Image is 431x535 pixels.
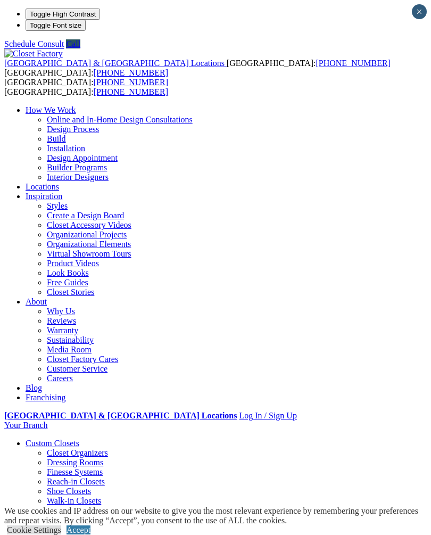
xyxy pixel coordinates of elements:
a: Franchising [26,393,66,402]
a: Your Branch [4,421,47,430]
a: Cookie Settings [7,525,61,534]
a: Builder Programs [47,163,107,172]
div: We use cookies and IP address on our website to give you the most relevant experience by remember... [4,506,431,525]
button: Toggle Font size [26,20,86,31]
a: Sustainability [47,335,94,344]
a: About [26,297,47,306]
a: Product Videos [47,259,99,268]
a: Dressing Rooms [47,458,103,467]
span: Toggle High Contrast [30,10,96,18]
button: Toggle High Contrast [26,9,100,20]
a: Design Appointment [47,153,118,162]
a: Closet Accessory Videos [47,220,131,229]
a: Interior Designers [47,172,109,182]
button: Close [412,4,427,19]
a: Inspiration [26,192,62,201]
a: Careers [47,374,73,383]
a: Finesse Systems [47,467,103,476]
a: Closet Organizers [47,448,108,457]
span: [GEOGRAPHIC_DATA] & [GEOGRAPHIC_DATA] Locations [4,59,225,68]
a: Wardrobe Closets [47,506,107,515]
a: Organizational Projects [47,230,127,239]
a: Installation [47,144,85,153]
a: Design Process [47,125,99,134]
a: Why Us [47,307,75,316]
a: Reviews [47,316,76,325]
a: [PHONE_NUMBER] [94,78,168,87]
a: [GEOGRAPHIC_DATA] & [GEOGRAPHIC_DATA] Locations [4,59,227,68]
span: [GEOGRAPHIC_DATA]: [GEOGRAPHIC_DATA]: [4,78,168,96]
a: Closet Factory Cares [47,355,118,364]
a: Call [66,39,80,48]
a: Look Books [47,268,89,277]
a: Reach-in Closets [47,477,105,486]
img: Closet Factory [4,49,63,59]
a: Blog [26,383,42,392]
a: Online and In-Home Design Consultations [47,115,193,124]
a: Custom Closets [26,439,79,448]
a: Locations [26,182,59,191]
a: Schedule Consult [4,39,64,48]
a: Customer Service [47,364,107,373]
a: How We Work [26,105,76,114]
a: [GEOGRAPHIC_DATA] & [GEOGRAPHIC_DATA] Locations [4,411,237,420]
a: Styles [47,201,68,210]
a: Closet Stories [47,287,94,297]
a: Warranty [47,326,78,335]
a: Free Guides [47,278,88,287]
a: Organizational Elements [47,240,131,249]
a: Log In / Sign Up [239,411,296,420]
a: Media Room [47,345,92,354]
a: Walk-in Closets [47,496,101,505]
span: [GEOGRAPHIC_DATA]: [GEOGRAPHIC_DATA]: [4,59,391,77]
a: [PHONE_NUMBER] [94,87,168,96]
a: Virtual Showroom Tours [47,249,131,258]
a: [PHONE_NUMBER] [94,68,168,77]
a: Shoe Closets [47,487,91,496]
a: Build [47,134,66,143]
a: [PHONE_NUMBER] [316,59,390,68]
a: Accept [67,525,90,534]
span: Toggle Font size [30,21,81,29]
a: Create a Design Board [47,211,124,220]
